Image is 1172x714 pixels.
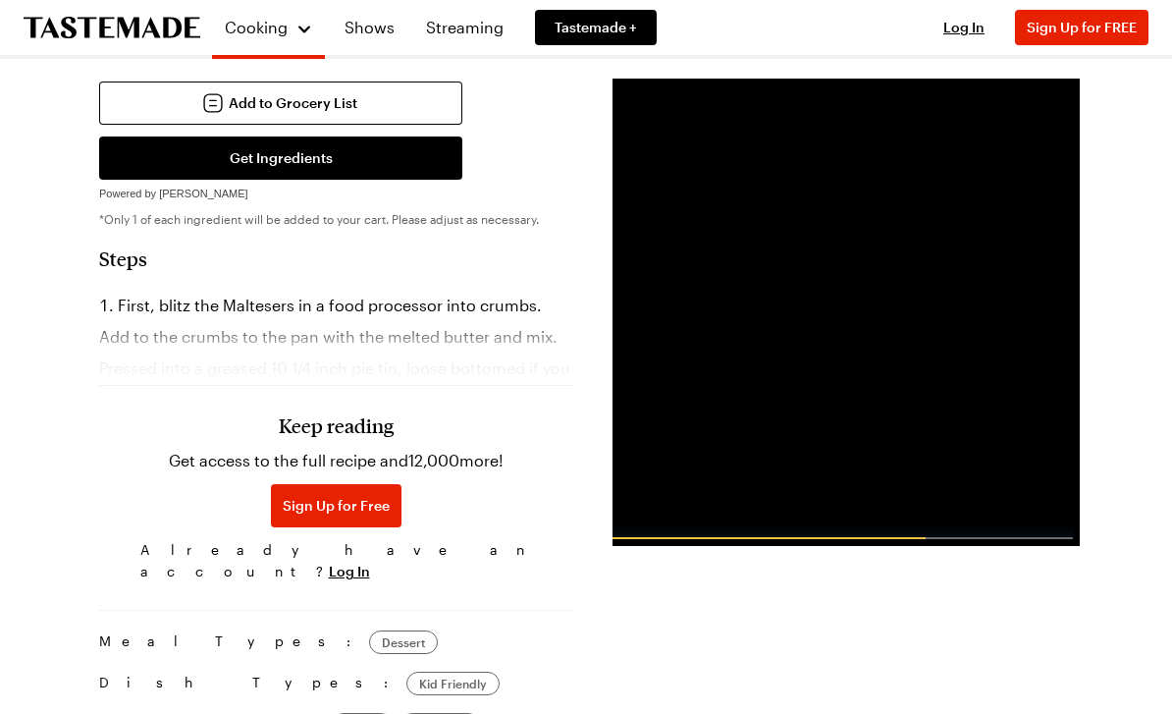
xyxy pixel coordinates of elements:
button: Log In [925,18,1003,37]
a: To Tastemade Home Page [24,17,200,39]
a: Dessert [369,631,438,654]
iframe: Advertisement [613,79,1080,546]
button: Get Ingredients [99,137,462,180]
span: Dessert [382,634,425,650]
li: First, blitz the Maltesers in a food processor into crumbs. Add to the crumbs to the pan with the... [99,290,573,447]
span: Sign Up for FREE [1027,19,1137,35]
span: Add to Grocery List [229,93,357,113]
span: Powered by [PERSON_NAME] [99,188,248,199]
h3: Keep reading [279,413,394,437]
button: Sign Up for Free [271,484,401,527]
button: Log In [329,562,370,581]
p: *Only 1 of each ingredient will be added to your cart. Please adjust as necessary. [99,211,573,227]
h2: Steps [99,247,573,270]
button: Cooking [224,8,313,47]
p: Get access to the full recipe and 12,000 more! [169,449,504,472]
a: Powered by [PERSON_NAME] [99,182,248,200]
span: Log In [943,19,985,35]
span: Sign Up for Free [283,496,390,516]
video-js: Video Player [613,79,1073,539]
a: Tastemade + [535,10,657,45]
span: Kid Friendly [419,676,487,691]
span: Cooking [225,18,288,36]
a: Kid Friendly [406,672,500,695]
span: Meal Types: [99,631,361,654]
span: Tastemade + [555,18,637,37]
button: Add to Grocery List [99,82,462,125]
button: Sign Up for FREE [1015,10,1148,45]
span: Already have an account? [140,539,533,582]
span: Dish Types: [99,672,399,695]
